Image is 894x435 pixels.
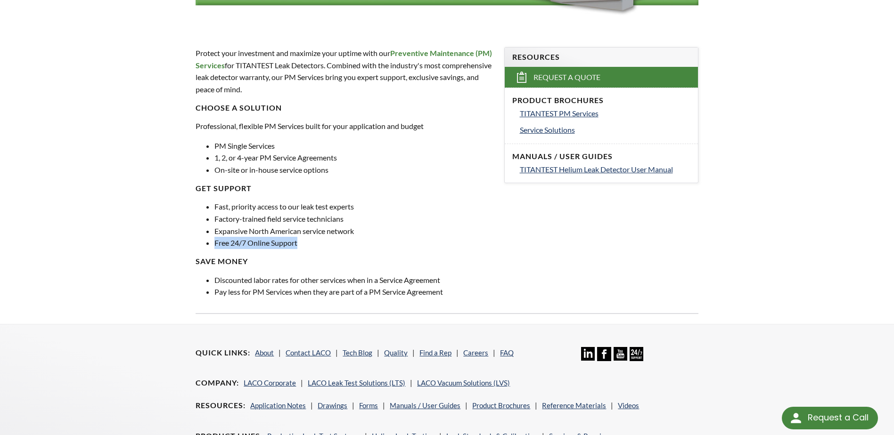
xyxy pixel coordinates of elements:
[533,72,600,82] span: Request a Quote
[520,109,599,118] span: TITANTEST PM Services
[196,348,250,358] h4: Quick Links
[630,354,643,362] a: 24/7 Support
[250,401,306,410] a: Application Notes
[520,165,673,174] span: TITANTEST Helium Leak Detector User Manual
[542,401,606,410] a: Reference Materials
[214,140,492,152] li: PM Single Services
[505,67,698,88] a: Request a Quote
[782,407,878,429] div: Request a Call
[196,401,246,411] h4: Resources
[196,47,492,95] p: Protect your investment and maximize your uptime with our for TITANTEST Leak Detectors. Combined ...
[214,213,492,225] li: Factory-trained field service technicians
[214,201,492,213] li: Fast, priority access to our leak test experts
[343,348,372,357] a: Tech Blog
[214,152,492,164] li: 1, 2, or 4-year PM Service Agreements
[512,52,690,62] h4: Resources
[244,379,296,387] a: LACO Corporate
[472,401,530,410] a: Product Brochures
[520,125,575,134] span: Service Solutions
[286,348,331,357] a: Contact LACO
[308,379,405,387] a: LACO Leak Test Solutions (LTS)
[196,378,239,388] h4: Company
[618,401,639,410] a: Videos
[196,103,492,113] h4: Choose a Solution
[500,348,514,357] a: FAQ
[520,163,690,176] a: TITANTEST Helium Leak Detector User Manual
[214,286,492,298] li: Pay less for PM Services when they are part of a PM Service Agreement
[520,124,690,136] a: Service Solutions
[463,348,488,357] a: Careers
[196,184,492,193] h4: Get Support
[214,164,492,176] li: On-site or in-house service options
[417,379,510,387] a: LACO Vacuum Solutions (LVS)
[196,48,492,70] strong: Preventive Maintenance (PM) Services
[318,401,347,410] a: Drawings
[512,96,690,105] h4: Product Brochures
[630,347,643,361] img: 24/7 Support Icon
[359,401,378,410] a: Forms
[214,274,492,286] li: Discounted labor rates for other services when in a Service Agreement
[808,407,869,428] div: Request a Call
[196,257,492,266] h4: Save Money
[255,348,274,357] a: About
[520,107,690,120] a: TITANTEST PM Services
[390,401,460,410] a: Manuals / User Guides
[419,348,451,357] a: Find a Rep
[196,120,492,132] p: Professional, flexible PM Services built for your application and budget
[512,152,690,161] h4: Manuals / User Guides
[788,411,804,426] img: round button
[214,237,492,249] li: Free 24/7 Online Support
[384,348,408,357] a: Quality
[214,225,492,237] li: Expansive North American service network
